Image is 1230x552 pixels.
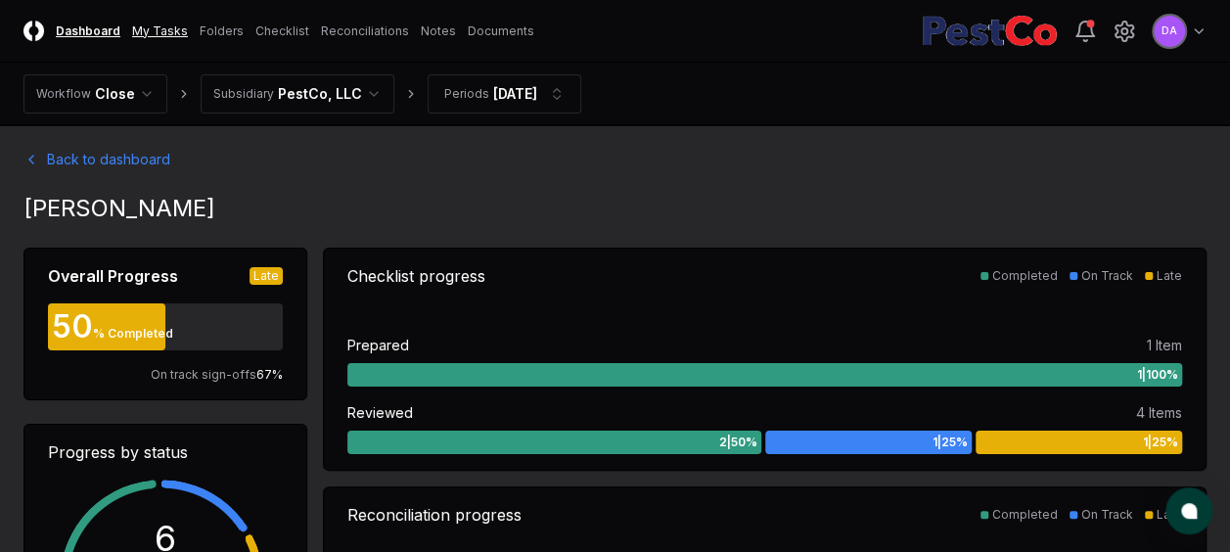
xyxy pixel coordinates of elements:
div: Workflow [36,85,91,103]
span: DA [1162,23,1177,38]
a: Folders [200,23,244,40]
a: Dashboard [56,23,120,40]
nav: breadcrumb [23,74,581,114]
div: Prepared [347,335,409,355]
span: 67 % [256,367,283,382]
button: DA [1152,14,1187,49]
div: Reviewed [347,402,413,423]
div: Periods [444,85,489,103]
span: 1 | 25 % [1143,434,1178,451]
div: Late [1157,267,1182,285]
a: Back to dashboard [23,149,1207,169]
button: atlas-launcher [1165,487,1212,534]
span: On track sign-offs [151,367,256,382]
img: Logo [23,21,44,41]
div: Overall Progress [48,264,178,288]
div: Checklist progress [347,264,485,288]
div: Completed [992,267,1058,285]
a: Reconciliations [321,23,409,40]
div: On Track [1081,267,1133,285]
div: 4 Items [1136,402,1182,423]
div: [PERSON_NAME] [23,193,1207,224]
a: Checklist [255,23,309,40]
span: 2 | 50 % [719,434,757,451]
div: 50 [48,311,93,343]
a: Notes [421,23,456,40]
div: Late [250,267,283,285]
div: [DATE] [493,83,537,104]
div: Reconciliation progress [347,503,522,527]
div: 1 Item [1147,335,1182,355]
div: % Completed [93,325,173,343]
div: Completed [992,506,1058,524]
a: Documents [468,23,534,40]
span: 1 | 100 % [1137,366,1178,384]
button: Periods[DATE] [428,74,581,114]
div: Subsidiary [213,85,274,103]
div: On Track [1081,506,1133,524]
a: Checklist progressCompletedOn TrackLatePrepared1 Item1|100%Reviewed4 Items2|50%1|25%1|25% [323,248,1207,471]
div: Progress by status [48,440,283,464]
a: My Tasks [132,23,188,40]
div: Late [1157,506,1182,524]
img: PestCo logo [922,16,1058,47]
span: 1 | 25 % [933,434,968,451]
